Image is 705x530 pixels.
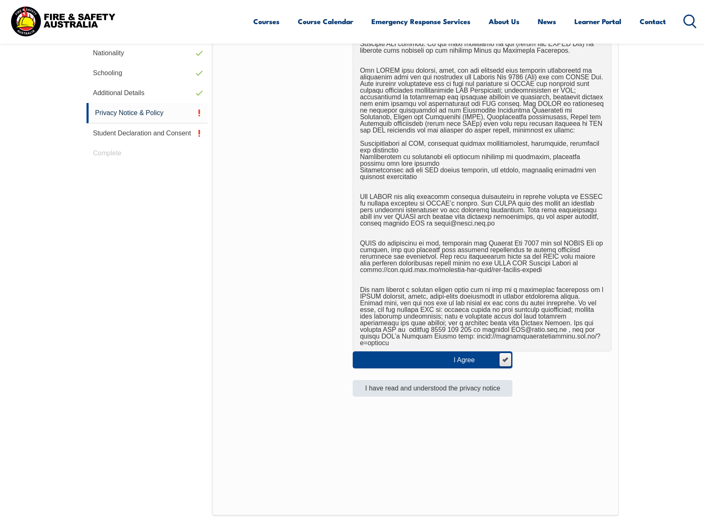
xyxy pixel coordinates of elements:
[87,83,208,103] a: Additional Details
[253,10,280,32] a: Courses
[371,10,470,32] a: Emergency Response Services
[640,10,666,32] a: Contact
[574,10,621,32] a: Learner Portal
[87,103,208,123] a: Privacy Notice & Policy
[454,357,492,363] div: I Agree
[489,10,519,32] a: About Us
[87,63,208,83] a: Schooling
[87,123,208,143] a: Student Declaration and Consent
[353,380,512,397] button: I have read and understood the privacy notice
[538,10,556,32] a: News
[87,43,208,63] a: Nationality
[298,10,353,32] a: Course Calendar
